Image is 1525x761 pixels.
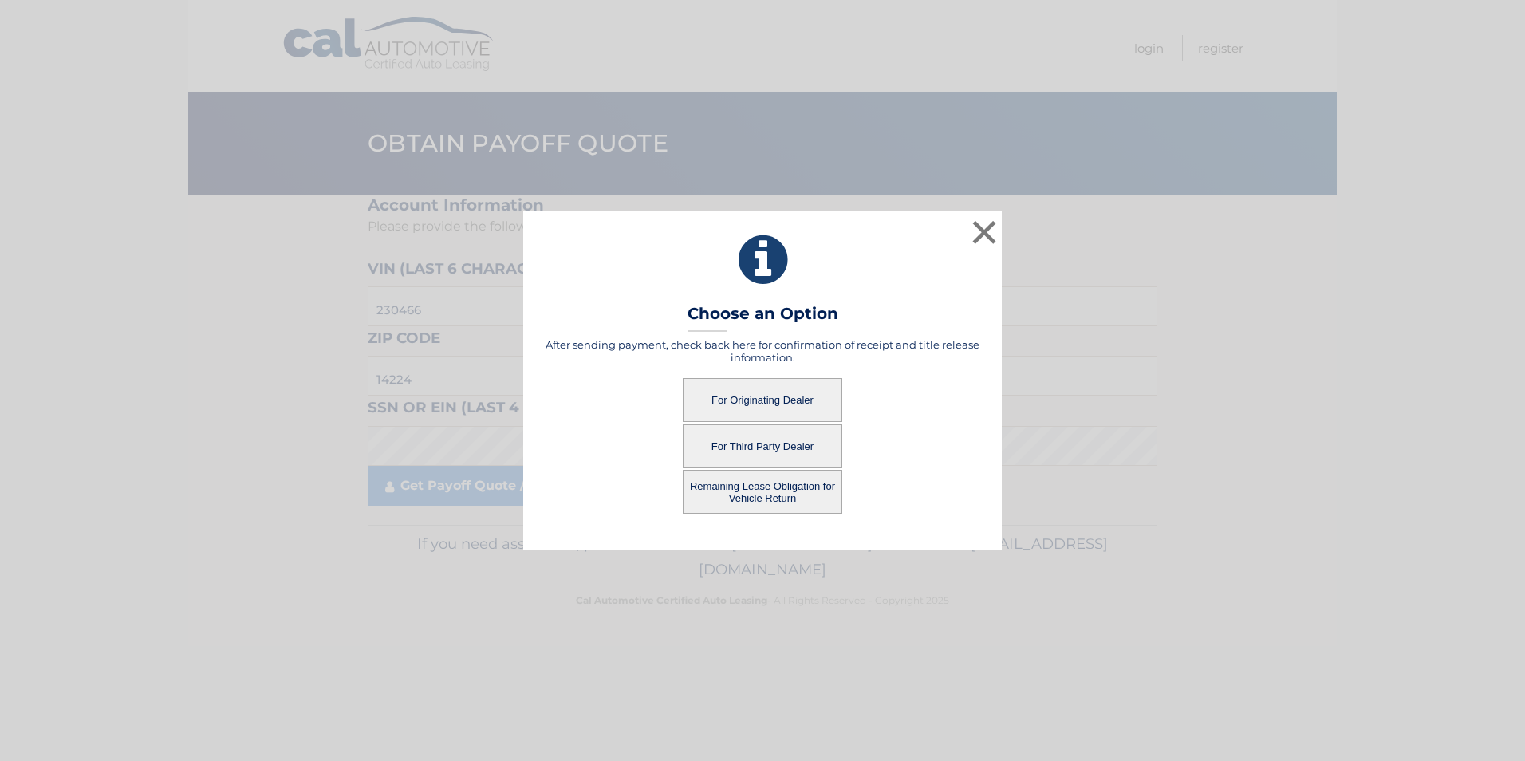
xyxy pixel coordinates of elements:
[683,424,842,468] button: For Third Party Dealer
[688,304,838,332] h3: Choose an Option
[683,470,842,514] button: Remaining Lease Obligation for Vehicle Return
[968,216,1000,248] button: ×
[543,338,982,364] h5: After sending payment, check back here for confirmation of receipt and title release information.
[683,378,842,422] button: For Originating Dealer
